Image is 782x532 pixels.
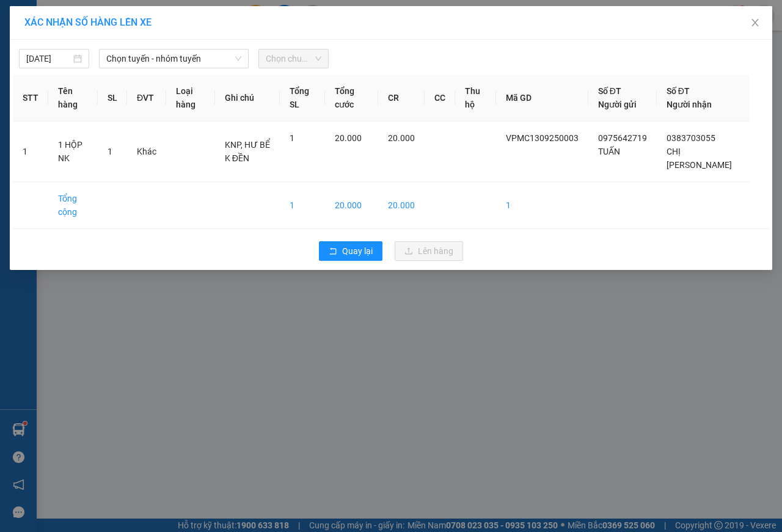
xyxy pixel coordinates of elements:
span: close [750,18,760,27]
span: 0975642719 [598,133,647,143]
span: down [235,55,242,62]
span: Bến xe [GEOGRAPHIC_DATA] [97,20,164,35]
span: CHỊ [PERSON_NAME] [667,147,732,170]
span: XÁC NHẬN SỐ HÀNG LÊN XE [24,16,152,28]
th: Ghi chú [215,75,280,122]
span: Chọn tuyến - nhóm tuyến [106,49,241,68]
th: ĐVT [127,75,166,122]
span: 0383703055 [667,133,715,143]
span: TUẤN [598,147,620,156]
span: 1 [290,133,294,143]
span: KNP, HƯ BỂ K ĐỀN [225,140,270,163]
span: rollback [329,247,337,257]
td: 1 [13,122,48,182]
th: Mã GD [496,75,588,122]
span: VPMC1309250003 [61,78,130,87]
span: Người nhận [667,100,712,109]
span: Chọn chuyến [266,49,321,68]
td: Tổng cộng [48,182,98,229]
strong: ĐỒNG PHƯỚC [97,7,167,17]
span: 01 Võ Văn Truyện, KP.1, Phường 2 [97,37,168,52]
th: SL [98,75,127,122]
td: 20.000 [378,182,425,229]
button: Close [738,6,772,40]
span: [PERSON_NAME]: [4,79,130,86]
span: 20.000 [335,133,362,143]
th: Tổng cước [325,75,378,122]
img: logo [4,7,59,61]
button: rollbackQuay lại [319,241,382,261]
span: Số ĐT [667,86,690,96]
td: 20.000 [325,182,378,229]
input: 13/09/2025 [26,52,71,65]
span: 10:53:36 [DATE] [27,89,75,96]
th: Loại hàng [166,75,215,122]
span: Số ĐT [598,86,621,96]
th: CC [425,75,455,122]
td: Khác [127,122,166,182]
td: 1 [280,182,325,229]
span: Quay lại [342,244,373,258]
span: VPMC1309250003 [506,133,579,143]
td: 1 [496,182,588,229]
span: Hotline: 19001152 [97,54,150,62]
th: STT [13,75,48,122]
span: Người gửi [598,100,637,109]
span: 1 [108,147,112,156]
th: Thu hộ [455,75,496,122]
span: ----------------------------------------- [33,66,150,76]
td: 1 HỘP NK [48,122,98,182]
th: CR [378,75,425,122]
span: 20.000 [388,133,415,143]
span: In ngày: [4,89,75,96]
button: uploadLên hàng [395,241,463,261]
th: Tổng SL [280,75,325,122]
th: Tên hàng [48,75,98,122]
